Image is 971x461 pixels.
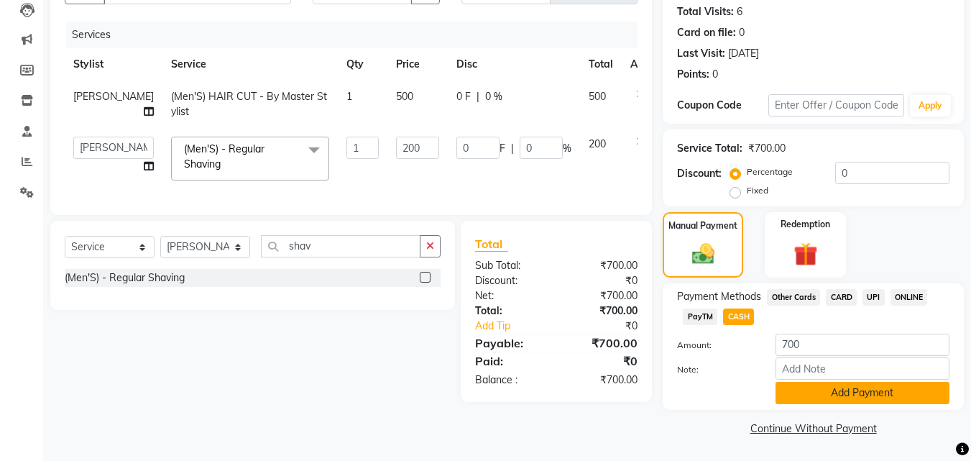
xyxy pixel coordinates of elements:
[511,141,514,156] span: |
[677,289,761,304] span: Payment Methods
[786,239,825,269] img: _gift.svg
[556,334,648,352] div: ₹700.00
[666,421,961,437] a: Continue Without Payment
[748,141,786,156] div: ₹700.00
[747,184,768,197] label: Fixed
[683,309,717,325] span: PayTM
[668,219,737,232] label: Manual Payment
[589,137,606,150] span: 200
[666,339,764,352] label: Amount:
[464,258,556,273] div: Sub Total:
[862,289,885,306] span: UPI
[776,357,949,380] input: Add Note
[65,48,162,81] th: Stylist
[677,98,768,113] div: Coupon Code
[572,319,649,334] div: ₹0
[723,309,754,325] span: CASH
[677,46,725,61] div: Last Visit:
[556,288,648,303] div: ₹700.00
[739,25,745,40] div: 0
[826,289,857,306] span: CARD
[556,258,648,273] div: ₹700.00
[500,141,505,156] span: F
[464,273,556,288] div: Discount:
[65,270,185,286] div: (Men'S) - Regular Shaving
[396,90,413,103] span: 500
[781,218,830,231] label: Redemption
[677,25,736,40] div: Card on file:
[910,95,951,117] button: Apply
[448,48,580,81] th: Disc
[261,235,420,257] input: Search or Scan
[346,90,352,103] span: 1
[464,288,556,303] div: Net:
[464,303,556,319] div: Total:
[728,46,759,61] div: [DATE]
[556,352,648,370] div: ₹0
[338,48,387,81] th: Qty
[666,363,764,376] label: Note:
[677,67,709,82] div: Points:
[464,319,571,334] a: Add Tip
[556,273,648,288] div: ₹0
[464,352,556,370] div: Paid:
[477,89,479,104] span: |
[622,48,669,81] th: Action
[184,142,264,170] span: (Men'S) - Regular Shaving
[677,4,734,19] div: Total Visits:
[456,89,471,104] span: 0 F
[685,241,722,267] img: _cash.svg
[737,4,742,19] div: 6
[589,90,606,103] span: 500
[776,334,949,356] input: Amount
[73,90,154,103] span: [PERSON_NAME]
[677,166,722,181] div: Discount:
[563,141,571,156] span: %
[677,141,742,156] div: Service Total:
[580,48,622,81] th: Total
[485,89,502,104] span: 0 %
[475,237,508,252] span: Total
[464,334,556,352] div: Payable:
[891,289,928,306] span: ONLINE
[66,22,648,48] div: Services
[387,48,448,81] th: Price
[776,382,949,404] button: Add Payment
[712,67,718,82] div: 0
[767,289,820,306] span: Other Cards
[221,158,227,170] a: x
[556,373,648,388] div: ₹700.00
[464,373,556,388] div: Balance :
[556,303,648,319] div: ₹700.00
[747,165,793,178] label: Percentage
[171,90,327,118] span: (Men'S) HAIR CUT - By Master Stylist
[162,48,338,81] th: Service
[768,94,904,117] input: Enter Offer / Coupon Code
